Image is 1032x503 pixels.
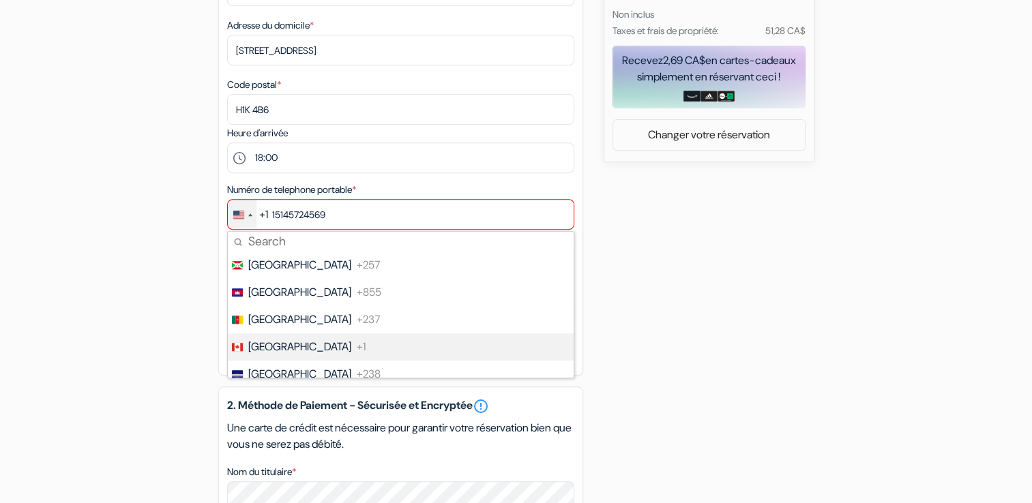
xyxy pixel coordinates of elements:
a: Changer votre réservation [613,122,805,148]
small: 51,28 CA$ [765,25,805,37]
span: +855 [357,284,381,301]
small: Non inclus [613,8,654,20]
p: Une carte de crédit est nécessaire pour garantir votre réservation bien que vous ne serez pas déb... [227,420,574,453]
h5: 2. Méthode de Paiement - Sécurisée et Encryptée [227,398,574,414]
div: Numéro de téléphone invalide [227,230,574,246]
span: +1 [357,339,366,355]
div: Recevez en cartes-cadeaux simplement en réservant ceci ! [613,52,806,85]
button: Change country, selected United States (+1) [228,200,268,229]
label: Nom du titulaire [227,465,296,479]
span: [GEOGRAPHIC_DATA] [248,339,351,355]
span: +238 [357,366,381,382]
span: [GEOGRAPHIC_DATA] [248,284,351,301]
label: Heure d'arrivée [227,126,288,140]
span: 2,69 CA$ [663,53,705,67]
span: [GEOGRAPHIC_DATA] [248,311,351,328]
img: uber-uber-eats-card.png [718,91,735,102]
span: [GEOGRAPHIC_DATA] [248,257,351,273]
div: +1 [259,207,268,223]
input: Search [228,232,574,251]
img: amazon-card-no-text.png [683,91,701,102]
img: adidas-card.png [701,91,718,102]
label: Adresse du domicile [227,18,314,33]
small: Taxes et frais de propriété: [613,25,719,37]
span: [GEOGRAPHIC_DATA] [248,366,351,382]
label: Code postal [227,78,281,92]
label: Numéro de telephone portable [227,183,356,197]
ul: List of countries [228,251,574,378]
span: +237 [357,311,380,328]
a: error_outline [473,398,489,414]
span: +257 [357,257,380,273]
